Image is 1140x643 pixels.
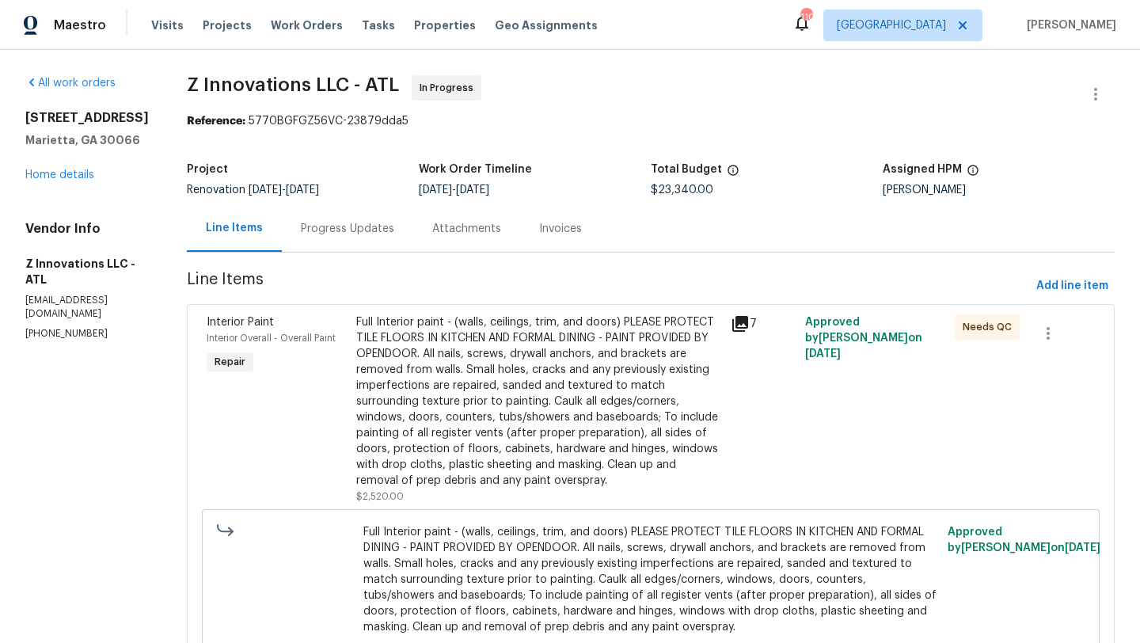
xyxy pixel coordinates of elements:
div: Line Items [206,220,263,236]
span: [DATE] [456,185,489,196]
span: Renovation [187,185,319,196]
span: $2,520.00 [356,492,404,501]
h2: [STREET_ADDRESS] [25,110,149,126]
span: [PERSON_NAME] [1020,17,1116,33]
button: Add line item [1030,272,1115,301]
span: - [419,185,489,196]
span: Full Interior paint - (walls, ceilings, trim, and doors) PLEASE PROTECT TILE FLOORS IN KITCHEN AN... [363,524,939,635]
h5: Work Order Timeline [419,164,532,175]
p: [EMAIL_ADDRESS][DOMAIN_NAME] [25,294,149,321]
h5: Marietta, GA 30066 [25,132,149,148]
div: Attachments [432,221,501,237]
span: Work Orders [271,17,343,33]
div: Full Interior paint - (walls, ceilings, trim, and doors) PLEASE PROTECT TILE FLOORS IN KITCHEN AN... [356,314,721,489]
span: Maestro [54,17,106,33]
h5: Total Budget [651,164,722,175]
div: Progress Updates [301,221,394,237]
span: Interior Paint [207,317,274,328]
span: In Progress [420,80,480,96]
span: Interior Overall - Overall Paint [207,333,336,343]
span: Needs QC [963,319,1018,335]
span: [DATE] [419,185,452,196]
span: Repair [208,354,252,370]
b: Reference: [187,116,245,127]
a: All work orders [25,78,116,89]
span: Z Innovations LLC - ATL [187,75,399,94]
span: Projects [203,17,252,33]
span: [GEOGRAPHIC_DATA] [837,17,946,33]
span: Approved by [PERSON_NAME] on [805,317,922,360]
div: Invoices [539,221,582,237]
span: Geo Assignments [495,17,598,33]
h5: Z Innovations LLC - ATL [25,256,149,287]
h5: Project [187,164,228,175]
span: [DATE] [805,348,841,360]
h5: Assigned HPM [883,164,962,175]
span: Visits [151,17,184,33]
div: 7 [731,314,796,333]
span: [DATE] [1065,542,1100,554]
span: Tasks [362,20,395,31]
div: 5770BGFGZ56VC-23879dda5 [187,113,1115,129]
span: Line Items [187,272,1030,301]
span: The hpm assigned to this work order. [967,164,979,185]
div: 110 [800,10,811,25]
span: $23,340.00 [651,185,713,196]
span: Properties [414,17,476,33]
span: - [249,185,319,196]
h4: Vendor Info [25,221,149,237]
p: [PHONE_NUMBER] [25,327,149,341]
div: [PERSON_NAME] [883,185,1115,196]
span: Approved by [PERSON_NAME] on [948,527,1100,554]
span: Add line item [1036,276,1108,296]
span: [DATE] [249,185,282,196]
a: Home details [25,169,94,181]
span: The total cost of line items that have been proposed by Opendoor. This sum includes line items th... [727,164,739,185]
span: [DATE] [286,185,319,196]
